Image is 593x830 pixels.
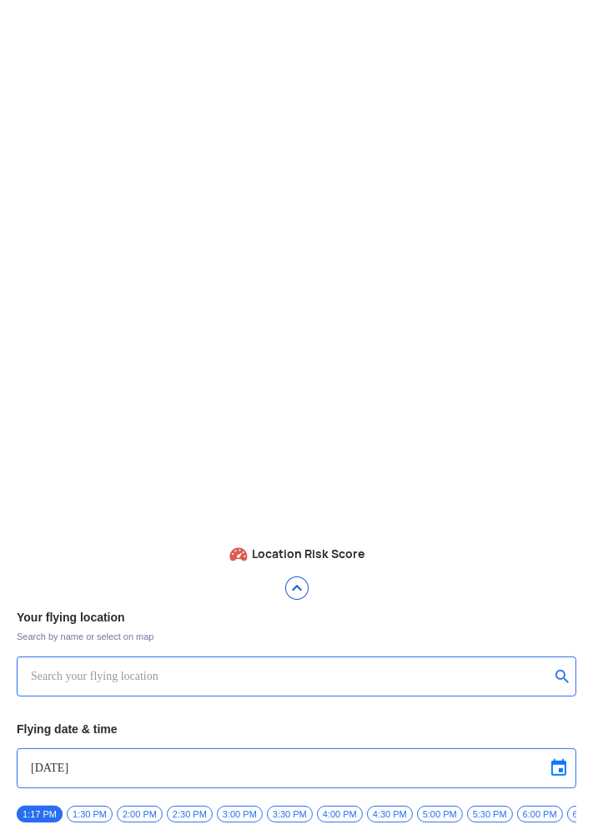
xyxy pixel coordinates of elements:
input: Select Date [31,758,562,778]
span: 2:30 PM [167,806,213,822]
span: 1:17 PM [17,806,63,822]
span: Search by name or select on map [17,630,576,643]
span: 3:30 PM [267,806,313,822]
img: ic_moveup.png [284,575,310,601]
span: 6:00 PM [517,806,563,822]
input: Search your flying location [31,667,550,687]
span: 5:30 PM [467,806,513,822]
span: 5:00 PM [417,806,463,822]
span: 3:00 PM [217,806,263,822]
h3: Flying date & time [17,723,576,735]
span: 4:00 PM [317,806,363,822]
span: 2:00 PM [117,806,163,822]
span: 1:30 PM [67,806,113,822]
span: Location Risk Score [253,546,365,561]
span: 4:30 PM [367,806,413,822]
h3: Your flying location [17,611,576,623]
img: ic_Air_sherpa.svg [229,544,249,564]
